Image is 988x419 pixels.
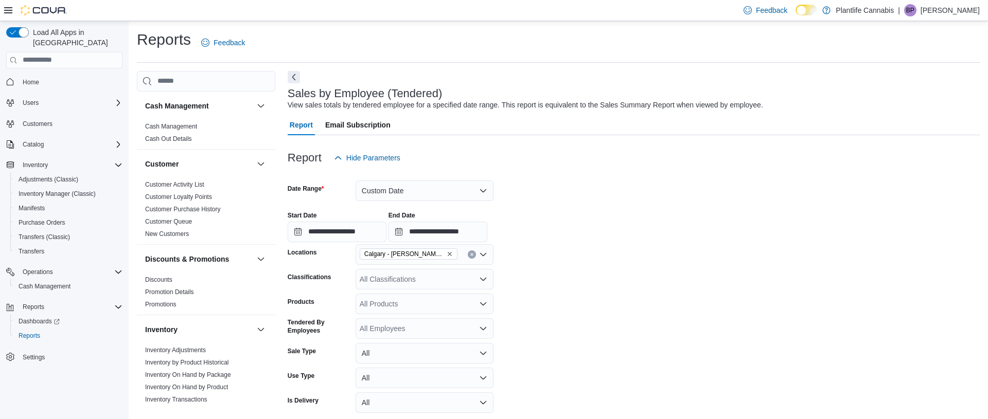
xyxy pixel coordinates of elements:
[23,120,52,128] span: Customers
[23,303,44,311] span: Reports
[2,96,127,110] button: Users
[346,153,400,163] span: Hide Parameters
[288,396,319,405] label: Is Delivery
[14,202,122,214] span: Manifests
[23,353,45,361] span: Settings
[145,276,172,283] a: Discounts
[14,173,82,186] a: Adjustments (Classic)
[447,251,453,257] button: Remove Calgary - Shepard Regional from selection in this group
[145,159,179,169] h3: Customer
[145,383,228,391] span: Inventory On Hand by Product
[325,115,391,135] span: Email Subscription
[145,181,204,188] a: Customer Activity List
[23,161,48,169] span: Inventory
[2,75,127,89] button: Home
[10,244,127,259] button: Transfers
[288,318,351,335] label: Tendered By Employees
[356,343,493,363] button: All
[10,215,127,230] button: Purchase Orders
[19,190,96,198] span: Inventory Manager (Classic)
[14,245,48,258] a: Transfers
[145,276,172,284] span: Discounts
[288,71,300,83] button: Next
[14,188,100,200] a: Inventory Manager (Classic)
[6,70,122,391] nav: Complex example
[14,315,122,327] span: Dashboards
[19,118,57,130] a: Customers
[10,187,127,201] button: Inventory Manager (Classic)
[290,115,313,135] span: Report
[255,158,267,170] button: Customer
[10,329,127,343] button: Reports
[197,32,249,53] a: Feedback
[14,330,122,342] span: Reports
[145,396,207,403] a: Inventory Transactions
[906,4,914,16] span: BP
[19,233,70,241] span: Transfers (Classic)
[19,204,45,212] span: Manifests
[14,231,74,243] a: Transfers (Classic)
[288,222,386,242] input: Press the down key to open a popover containing a calendar.
[14,280,75,293] a: Cash Management
[23,140,44,149] span: Catalog
[19,282,70,290] span: Cash Management
[145,135,192,142] a: Cash Out Details
[145,217,192,226] span: Customer Queue
[14,330,44,342] a: Reports
[145,324,253,335] button: Inventory
[479,250,487,259] button: Open list of options
[145,395,207,404] span: Inventory Transactions
[364,249,445,259] span: Calgary - [PERSON_NAME] Regional
[19,266,57,278] button: Operations
[145,300,177,308] span: Promotions
[19,138,48,151] button: Catalog
[479,324,487,333] button: Open list of options
[796,15,796,16] span: Dark Mode
[19,97,43,109] button: Users
[145,159,253,169] button: Customer
[288,152,322,164] h3: Report
[904,4,916,16] div: Brendan Price
[145,205,221,213] span: Customer Purchase History
[468,250,476,259] button: Clear input
[356,392,493,413] button: All
[10,279,127,294] button: Cash Management
[10,201,127,215] button: Manifests
[14,315,64,327] a: Dashboards
[360,248,457,260] span: Calgary - Shepard Regional
[836,4,894,16] p: Plantlife Cannabis
[389,211,415,220] label: End Date
[145,230,189,238] span: New Customers
[288,273,331,281] label: Classifications
[2,349,127,364] button: Settings
[255,253,267,265] button: Discounts & Promotions
[14,216,122,229] span: Purchase Orders
[145,359,229,366] a: Inventory by Product Historical
[288,87,443,100] h3: Sales by Employee (Tendered)
[19,117,122,130] span: Customers
[145,254,253,264] button: Discounts & Promotions
[23,78,39,86] span: Home
[145,122,197,131] span: Cash Management
[288,211,317,220] label: Start Date
[255,323,267,336] button: Inventory
[288,100,763,111] div: View sales totals by tendered employee for a specified date range. This report is equivalent to t...
[19,317,60,325] span: Dashboards
[137,178,275,244] div: Customer
[479,300,487,308] button: Open list of options
[214,38,245,48] span: Feedback
[356,180,493,201] button: Custom Date
[14,173,122,186] span: Adjustments (Classic)
[145,101,209,111] h3: Cash Management
[19,266,122,278] span: Operations
[21,5,67,15] img: Cova
[145,371,231,378] a: Inventory On Hand by Package
[145,347,206,354] a: Inventory Adjustments
[2,116,127,131] button: Customers
[145,358,229,367] span: Inventory by Product Historical
[23,268,53,276] span: Operations
[19,138,122,151] span: Catalog
[921,4,980,16] p: [PERSON_NAME]
[19,76,43,88] a: Home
